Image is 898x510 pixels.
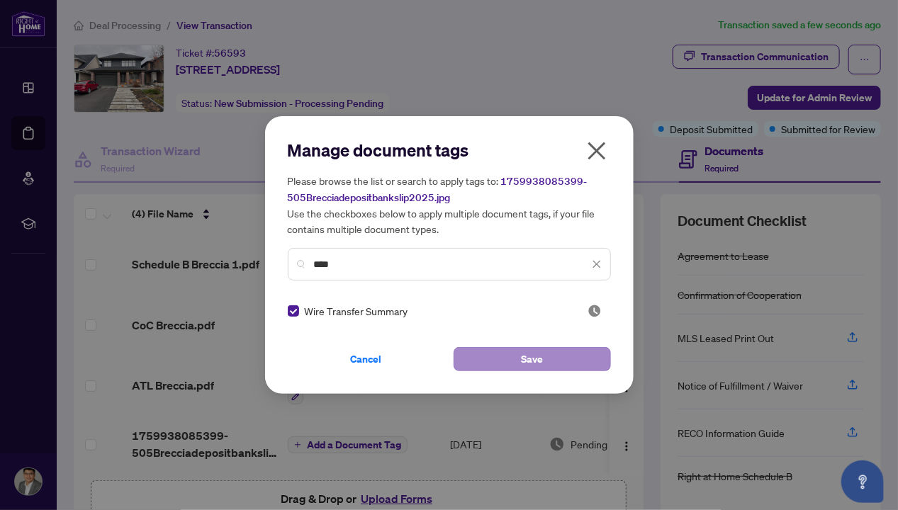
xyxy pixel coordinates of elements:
[841,460,884,503] button: Open asap
[288,139,611,161] h2: Manage document tags
[588,304,602,318] img: status
[351,348,382,370] span: Cancel
[585,140,608,162] span: close
[454,347,611,371] button: Save
[588,304,602,318] span: Pending Review
[592,259,602,269] span: close
[288,347,445,371] button: Cancel
[305,303,408,319] span: Wire Transfer Summary
[521,348,543,370] span: Save
[288,173,611,237] h5: Please browse the list or search to apply tags to: Use the checkboxes below to apply multiple doc...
